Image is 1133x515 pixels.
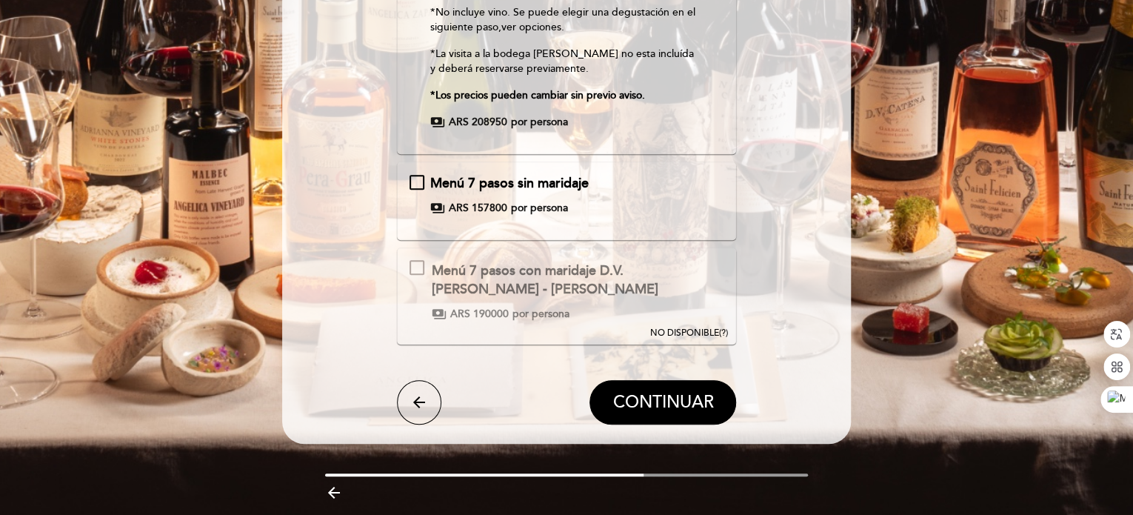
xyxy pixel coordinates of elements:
a: ver opciones. [501,21,564,33]
i: arrow_back [410,393,428,411]
span: CONTINUAR [612,392,713,413]
span: payments [432,307,447,322]
button: CONTINUAR [589,380,736,425]
p: *No incluye vino. Se puede elegir una degustación en el siguiente paso, [430,5,702,35]
span: ARS 208950 [449,115,507,130]
span: payments [430,201,445,216]
span: Menú 7 pasos sin maridaje [430,175,589,191]
span: por persona [512,307,569,322]
span: por persona [511,115,568,130]
div: (?) [649,327,727,339]
span: por persona [511,201,568,216]
span: NO DISPONIBLE [649,328,718,339]
span: ARS 157800 [449,201,507,216]
span: ARS 190000 [450,307,509,322]
button: NO DISPONIBLE(?) [645,248,732,340]
md-checkbox: Menú 7 pasos sin maridaje payments ARS 157800 por persona [410,174,724,216]
strong: *Los precios pueden cambiar sin previo aviso. [430,89,645,102]
div: Menú 7 pasos con maridaje D.V. [PERSON_NAME] - [PERSON_NAME] [432,262,723,299]
p: *La visita a la bodega [PERSON_NAME] no esta incluída y deberá reservarse previamente. [430,47,702,76]
span: payments [430,115,445,130]
i: arrow_backward [325,484,343,502]
button: arrow_back [397,380,441,425]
